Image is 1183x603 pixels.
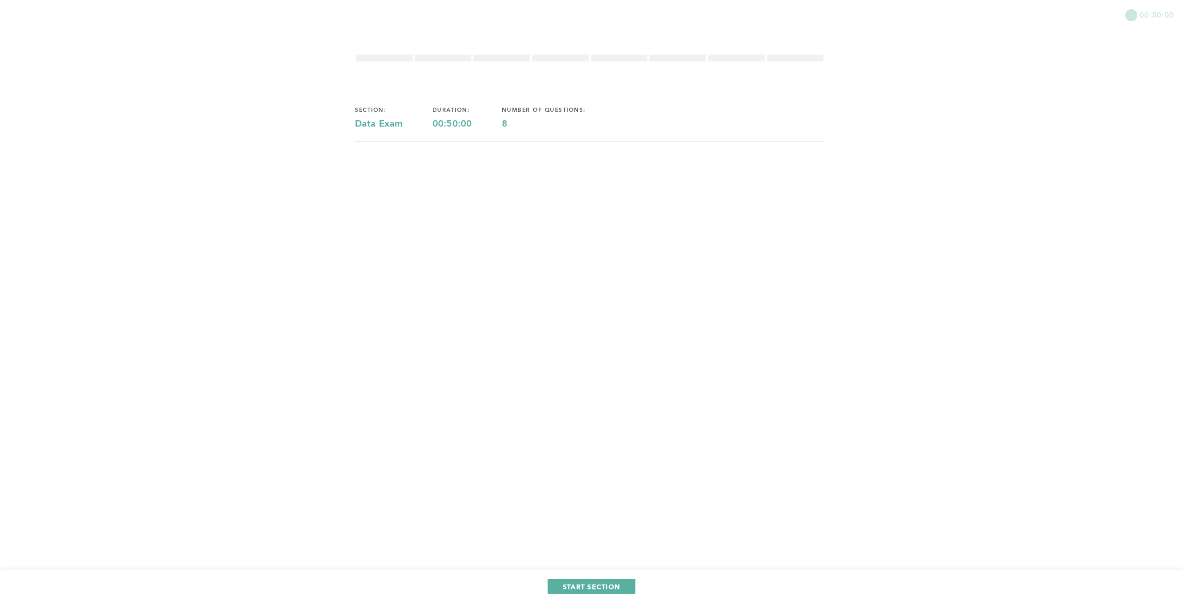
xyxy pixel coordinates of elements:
[1140,9,1174,20] span: 00:50:00
[355,107,433,114] div: section:
[548,579,635,594] button: START SECTION
[502,107,616,114] div: number of questions:
[433,119,502,130] div: 00:50:00
[433,107,502,114] div: duration:
[502,119,616,130] div: 8
[563,582,620,591] span: START SECTION
[355,119,433,130] div: Data Exam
